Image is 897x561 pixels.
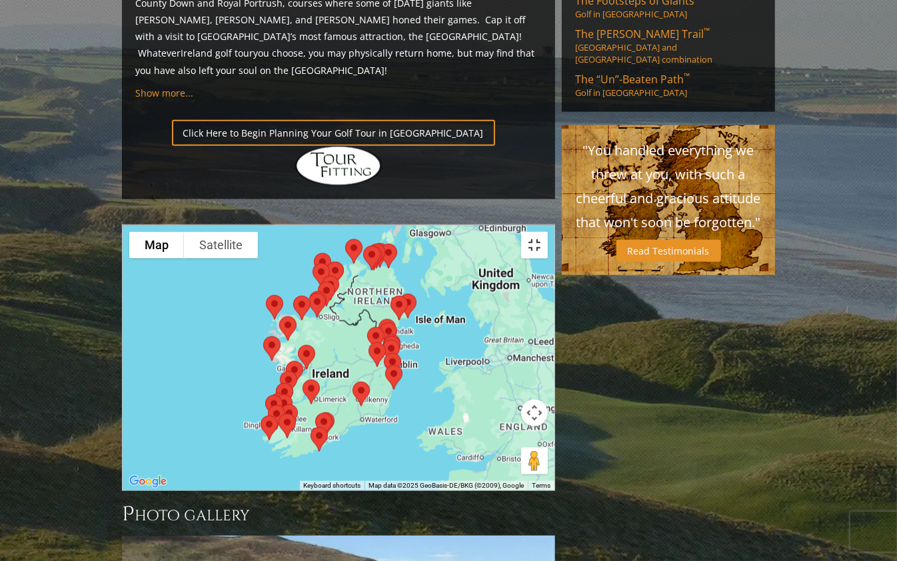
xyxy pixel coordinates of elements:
[135,87,193,99] a: Show more...
[126,473,170,490] a: Open this area in Google Maps (opens a new window)
[295,146,382,186] img: Hidden Links
[532,482,550,489] a: Terms (opens in new tab)
[521,232,548,259] button: Toggle fullscreen view
[616,240,721,262] a: Read Testimonials
[184,232,258,259] button: Show satellite imagery
[369,482,524,489] span: Map data ©2025 GeoBasis-DE/BKG (©2009), Google
[129,232,184,259] button: Show street map
[521,400,548,426] button: Map camera controls
[575,139,762,235] p: "You handled everything we threw at you, with such a cheerful and gracious attitude that won't so...
[181,47,253,59] a: Ireland golf tour
[575,27,762,65] a: The [PERSON_NAME] Trail™[GEOGRAPHIC_DATA] and [GEOGRAPHIC_DATA] combination
[684,71,690,82] sup: ™
[521,448,548,474] button: Drag Pegman onto the map to open Street View
[126,473,170,490] img: Google
[704,25,710,37] sup: ™
[575,72,690,87] span: The “Un”-Beaten Path
[303,481,361,490] button: Keyboard shortcuts
[122,501,555,528] h3: Photo Gallery
[575,72,762,99] a: The “Un”-Beaten Path™Golf in [GEOGRAPHIC_DATA]
[575,27,710,41] span: The [PERSON_NAME] Trail
[172,120,495,146] a: Click Here to Begin Planning Your Golf Tour in [GEOGRAPHIC_DATA]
